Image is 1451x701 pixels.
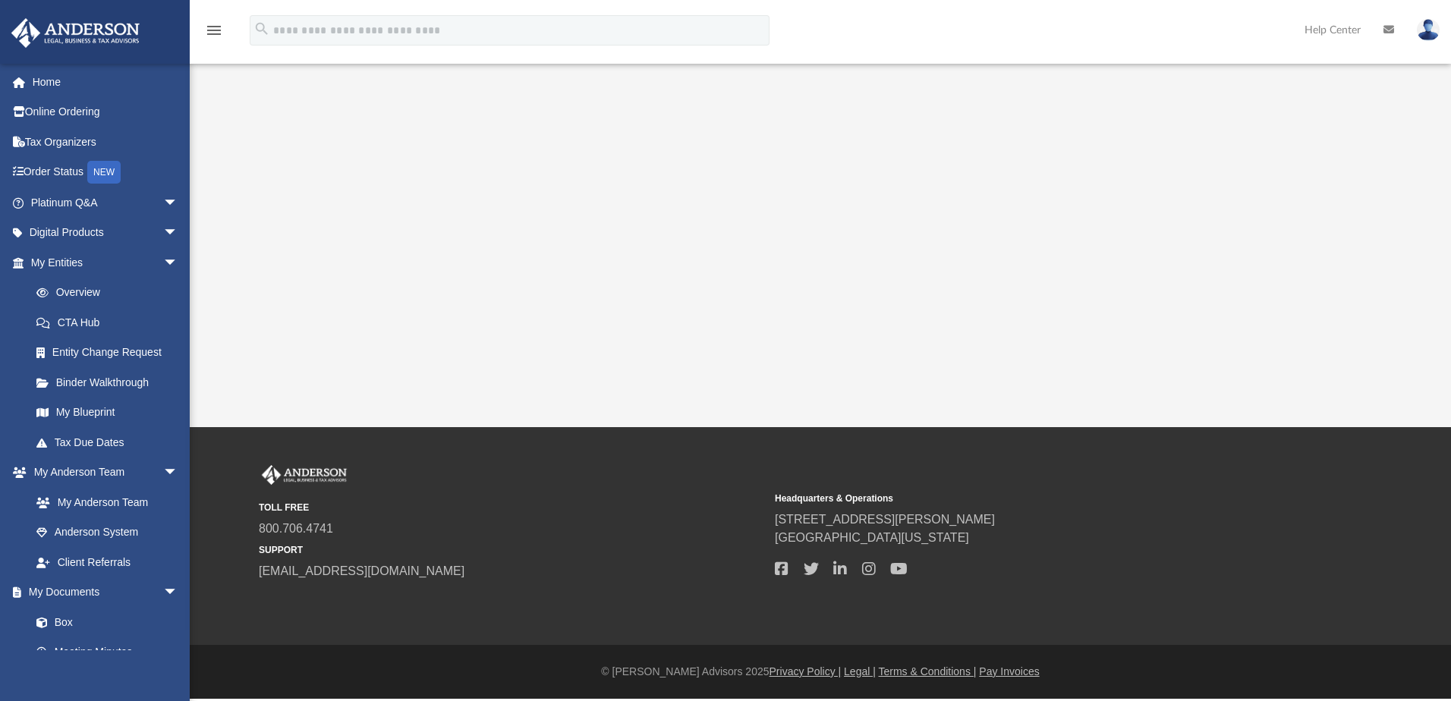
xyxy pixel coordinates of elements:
span: arrow_drop_down [163,577,194,608]
a: 800.706.4741 [259,522,333,535]
a: Client Referrals [21,547,194,577]
a: Online Ordering [11,97,201,127]
img: Anderson Advisors Platinum Portal [7,18,144,48]
img: User Pic [1417,19,1440,41]
a: Tax Organizers [11,127,201,157]
a: Anderson System [21,517,194,548]
a: Overview [21,278,201,308]
span: arrow_drop_down [163,247,194,278]
small: SUPPORT [259,543,764,557]
a: Entity Change Request [21,338,201,368]
img: Anderson Advisors Platinum Portal [259,465,350,485]
a: Binder Walkthrough [21,367,201,398]
small: TOLL FREE [259,501,764,514]
a: Pay Invoices [979,665,1039,677]
a: My Documentsarrow_drop_down [11,577,194,608]
a: [EMAIL_ADDRESS][DOMAIN_NAME] [259,564,464,577]
a: My Entitiesarrow_drop_down [11,247,201,278]
a: Box [21,607,186,637]
span: arrow_drop_down [163,457,194,489]
a: Legal | [844,665,876,677]
a: Platinum Q&Aarrow_drop_down [11,187,201,218]
a: Digital Productsarrow_drop_down [11,218,201,248]
div: NEW [87,161,121,184]
span: arrow_drop_down [163,187,194,218]
a: My Anderson Teamarrow_drop_down [11,457,194,488]
a: Terms & Conditions | [879,665,977,677]
a: menu [205,29,223,39]
a: Order StatusNEW [11,157,201,188]
a: Privacy Policy | [770,665,842,677]
small: Headquarters & Operations [775,492,1280,505]
i: menu [205,21,223,39]
a: My Blueprint [21,398,194,428]
a: Home [11,67,201,97]
i: search [253,20,270,37]
a: Meeting Minutes [21,637,194,668]
a: My Anderson Team [21,487,186,517]
div: © [PERSON_NAME] Advisors 2025 [190,664,1451,680]
a: Tax Due Dates [21,427,201,457]
span: arrow_drop_down [163,218,194,249]
a: [GEOGRAPHIC_DATA][US_STATE] [775,531,969,544]
a: CTA Hub [21,307,201,338]
a: [STREET_ADDRESS][PERSON_NAME] [775,513,995,526]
